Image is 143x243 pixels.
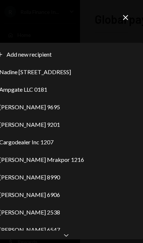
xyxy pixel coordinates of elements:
[7,50,52,59] span: Add new recipient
